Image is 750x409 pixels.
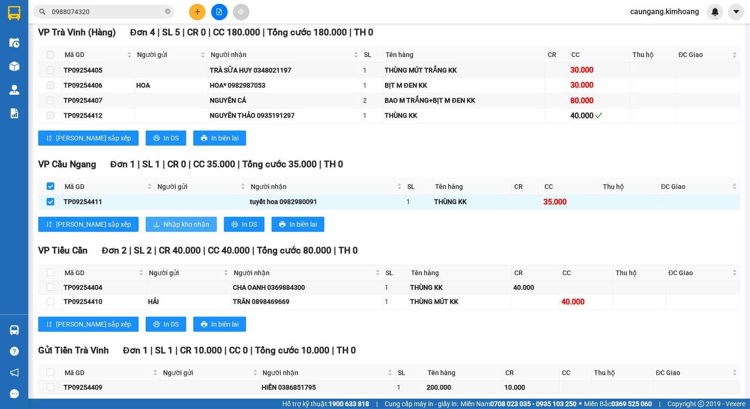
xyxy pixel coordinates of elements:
span: | [157,27,160,38]
span: [PERSON_NAME] sắp xếp [56,219,131,229]
span: Mã GD [65,181,145,192]
div: 30.000 [570,64,628,76]
button: printerIn biên lai [193,317,246,332]
div: 1 [385,296,407,307]
span: plus [194,8,201,15]
div: TP09254409 [64,382,159,393]
span: In biên lai [211,133,239,143]
div: NGUYÊN THẢO 0935191297 [210,110,359,121]
span: | [252,245,255,256]
div: TRÀ SỮA HUY 0348021197 [210,65,359,75]
span: | [250,345,253,356]
div: tuyết hoa 0982980091 [250,196,403,207]
span: SL 2 [134,245,152,256]
div: 1 [397,382,423,393]
span: check [595,112,602,119]
span: | [150,345,153,356]
span: Nhập kho nhận [164,219,209,229]
td: TP09254409 [62,381,161,394]
span: In DS [242,219,257,229]
span: CR 40.000 [159,245,201,256]
span: ⚪️ [579,402,582,406]
th: CR [503,365,560,381]
th: CR [512,265,560,281]
span: Đơn 4 [130,27,155,38]
button: printerIn DS [146,131,186,146]
button: plus [189,4,206,20]
th: SL [383,265,409,281]
strong: 0369 525 060 [611,400,652,408]
span: 0987507739 - [4,60,67,69]
img: warehouse-icon [9,38,19,48]
div: 35.000 [544,196,599,208]
th: CC [560,265,613,281]
th: Tên hàng [409,265,512,281]
span: file-add [216,8,223,15]
span: printer [201,135,207,142]
span: Gửi Tiền Trà Vinh [38,345,109,356]
div: BAO M TRẮNG+BỊT M ĐEN KK [385,95,544,106]
span: | [224,345,227,356]
span: | [263,27,265,38]
div: TP09254407 [64,95,133,106]
span: close-circle [165,8,171,14]
span: CR 0 [187,27,206,38]
p: NHẬN: [4,41,138,58]
span: Đơn 2 [102,245,127,256]
span: ĐC Giao [668,268,730,278]
span: Tổng cước 35.000 [242,159,317,170]
span: notification [10,368,19,377]
span: Người nhận [263,368,386,378]
span: copyright [698,401,704,407]
span: Người nhận [211,49,351,60]
span: TH 0 [337,345,356,356]
span: sort-ascending [46,321,52,328]
button: file-add [211,4,228,20]
div: THÙNG KK [385,110,544,121]
input: Tìm tên, số ĐT hoặc mã đơn [52,7,163,17]
span: Người gửi [137,49,198,60]
div: TP09254410 [64,296,145,307]
div: CHA OANH 0369884300 [233,282,381,293]
span: Cung cấp máy in - giấy in: [385,399,458,409]
th: CC [569,47,630,63]
span: Người gửi [163,368,250,378]
td: TP09254406 [62,78,135,93]
span: aim [238,8,244,15]
span: Mã GD [65,268,137,278]
span: question-circle [10,347,19,356]
span: Hỗ trợ kỹ thuật: [282,399,369,409]
span: In biên lai [289,219,317,229]
span: | [376,399,378,409]
th: SL [362,47,384,63]
button: printerIn biên lai [193,131,246,146]
div: 30.000 [570,79,628,91]
div: 200.000 [427,382,501,393]
div: 40.000 [561,296,611,308]
button: printerIn DS [146,317,186,332]
img: solution-icon [9,108,19,118]
span: [PERSON_NAME] sắp xếp [56,319,131,329]
span: GIAO: [4,70,23,79]
div: THÙNG KK [434,196,510,207]
span: Người gửi [157,181,239,192]
div: BỊT M ĐEN KK [385,80,544,90]
span: ĐC Giao [678,49,730,60]
span: In DS [164,319,179,329]
div: 40.000 [513,282,558,293]
span: caungang.kimhoang [623,6,707,17]
span: sort-ascending [46,135,52,142]
img: icon-new-feature [711,8,719,16]
div: 40.000 [570,110,628,122]
span: VP Tiểu Cần [38,245,88,256]
span: SL 1 [155,345,173,356]
span: TH 0 [338,245,358,256]
td: TP09254411 [62,195,155,210]
span: Tổng cước 10.000 [255,345,330,356]
button: aim [233,4,249,20]
th: SL [405,179,433,195]
th: SL [396,365,425,381]
span: | [334,245,336,256]
div: HIỀN 0386851795 [262,382,394,393]
span: | [129,245,132,256]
